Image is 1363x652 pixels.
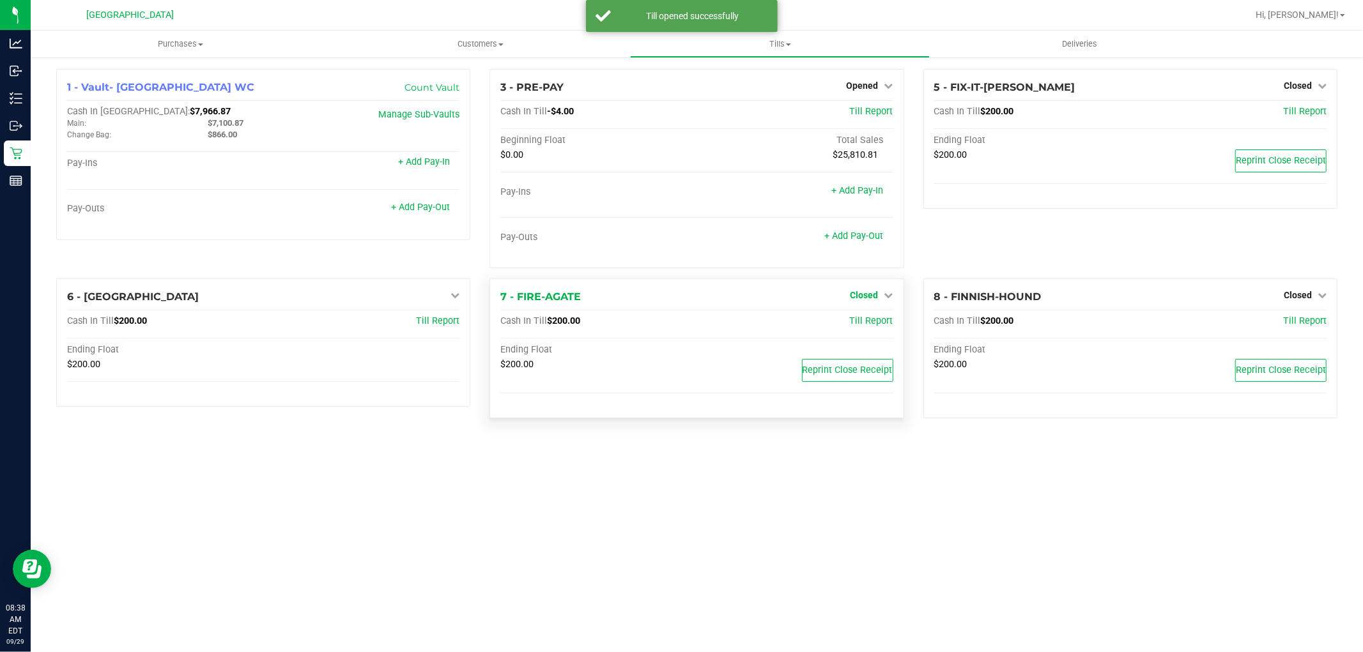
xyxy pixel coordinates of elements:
[330,31,630,57] a: Customers
[1236,365,1326,375] span: Reprint Close Receipt
[934,344,1130,356] div: Ending Float
[10,37,22,50] inline-svg: Analytics
[825,231,884,241] a: + Add Pay-Out
[67,315,114,326] span: Cash In Till
[1235,359,1327,382] button: Reprint Close Receipt
[391,202,450,213] a: + Add Pay-Out
[13,550,51,588] iframe: Resource center
[67,130,111,139] span: Change Bag:
[416,315,459,326] a: Till Report
[1283,106,1327,117] a: Till Report
[67,158,263,169] div: Pay-Ins
[934,359,967,370] span: $200.00
[31,31,330,57] a: Purchases
[631,38,929,50] span: Tills
[1236,155,1326,166] span: Reprint Close Receipt
[10,147,22,160] inline-svg: Retail
[190,106,231,117] span: $7,966.87
[500,291,581,303] span: 7 - FIRE-AGATE
[1256,10,1339,20] span: Hi, [PERSON_NAME]!
[10,92,22,105] inline-svg: Inventory
[847,80,879,91] span: Opened
[981,106,1014,117] span: $200.00
[500,149,523,160] span: $0.00
[850,315,893,326] a: Till Report
[208,118,243,128] span: $7,100.87
[67,359,100,370] span: $200.00
[500,232,697,243] div: Pay-Outs
[832,185,884,196] a: + Add Pay-In
[981,315,1014,326] span: $200.00
[1284,290,1312,300] span: Closed
[10,174,22,187] inline-svg: Reports
[833,149,879,160] span: $25,810.81
[67,344,263,356] div: Ending Float
[10,64,22,77] inline-svg: Inbound
[802,359,893,382] button: Reprint Close Receipt
[67,203,263,215] div: Pay-Outs
[378,109,459,120] a: Manage Sub-Vaults
[934,135,1130,146] div: Ending Float
[398,156,450,167] a: + Add Pay-In
[500,344,697,356] div: Ending Float
[1284,80,1312,91] span: Closed
[208,130,237,139] span: $866.00
[934,106,981,117] span: Cash In Till
[500,359,534,370] span: $200.00
[547,106,574,117] span: -$4.00
[500,186,697,198] div: Pay-Ins
[1045,38,1114,50] span: Deliveries
[404,82,459,93] a: Count Vault
[547,315,580,326] span: $200.00
[67,119,86,128] span: Main:
[10,119,22,132] inline-svg: Outbound
[67,291,199,303] span: 6 - [GEOGRAPHIC_DATA]
[934,315,981,326] span: Cash In Till
[331,38,629,50] span: Customers
[630,31,930,57] a: Tills
[697,135,893,146] div: Total Sales
[930,31,1229,57] a: Deliveries
[851,290,879,300] span: Closed
[618,10,768,22] div: Till opened successfully
[114,315,147,326] span: $200.00
[67,81,254,93] span: 1 - Vault- [GEOGRAPHIC_DATA] WC
[1235,149,1327,172] button: Reprint Close Receipt
[31,38,330,50] span: Purchases
[850,106,893,117] a: Till Report
[6,637,25,646] p: 09/29
[500,106,547,117] span: Cash In Till
[500,135,697,146] div: Beginning Float
[803,365,893,375] span: Reprint Close Receipt
[500,81,564,93] span: 3 - PRE-PAY
[500,315,547,326] span: Cash In Till
[1283,315,1327,326] a: Till Report
[934,81,1075,93] span: 5 - FIX-IT-[PERSON_NAME]
[87,10,174,20] span: [GEOGRAPHIC_DATA]
[67,106,190,117] span: Cash In [GEOGRAPHIC_DATA]:
[6,602,25,637] p: 08:38 AM EDT
[934,291,1042,303] span: 8 - FINNISH-HOUND
[934,149,967,160] span: $200.00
